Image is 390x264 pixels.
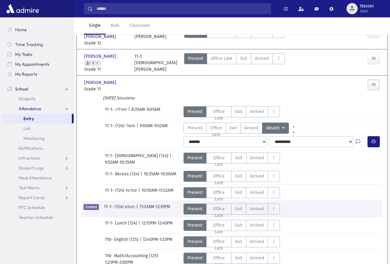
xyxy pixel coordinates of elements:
span: Infractions [18,155,40,161]
span: Arrived [250,108,264,115]
a: My Appointments [2,59,74,69]
a: Entry [2,114,72,124]
span: My Reports [15,71,37,77]
span: | [170,153,173,159]
div: 11-3 [DEMOGRAPHIC_DATA] [PERSON_NAME] [134,53,179,73]
span: 1 [91,61,95,65]
img: AdmirePro [5,2,40,15]
a: School [2,84,74,94]
span: | [138,220,142,231]
span: List [23,126,30,131]
span: Current [84,204,99,210]
span: 11-1- חומש (124) [104,203,136,215]
span: 9:52AM-10:35AM [105,159,135,166]
span: | [138,187,142,198]
a: All Prior [289,123,298,128]
span: Absent [266,125,281,132]
span: Arrived [250,238,264,245]
span: 12:15PM-12:45PM [142,220,173,231]
a: Monitoring [2,133,74,143]
span: Arrived [250,173,264,179]
div: AttTypes [183,123,298,134]
a: Infractions [2,153,74,163]
span: 11-1- יסודות (124) [105,187,138,198]
a: My Reports [2,69,74,79]
span: Office Late [210,125,222,138]
span: 10:35AM-10:50AM [144,171,176,182]
div: AttTypes [183,253,280,264]
a: Attendance [2,104,74,114]
div: AttTypes [183,236,280,247]
span: Arrived [250,189,264,196]
div: AttTypes [183,106,280,117]
div: 12-2 חובות הלבבות [PERSON_NAME] [134,27,170,46]
span: Exit [235,222,242,228]
span: 8:35AM-9:05AM [131,106,160,117]
a: Home [2,25,74,35]
span: Present [187,222,203,228]
span: Report Cards [18,195,45,200]
span: Grade 11 [84,86,128,92]
span: Test Marks [18,185,39,191]
span: 11b- English (125) [105,236,140,247]
span: 9:10AM-9:52AM [140,123,168,134]
span: Present [187,206,203,212]
a: List [2,124,74,133]
span: Exit [235,206,242,212]
a: Notifications [2,143,74,153]
div: AttTypes [183,171,280,182]
i: [DATE] Sessions: [103,95,135,101]
span: Exit [235,238,242,245]
span: Monitoring [23,136,45,141]
div: AttTypes [183,203,280,215]
a: Meal Attendance [2,173,74,183]
span: Present [187,108,203,115]
span: 11-1- [DEMOGRAPHIC_DATA] (124) [105,153,170,159]
a: Bulk [106,17,124,35]
a: Single [84,17,106,35]
span: Present [187,238,203,245]
span: Time Tracking [15,42,43,47]
a: Teacher Schedule [2,212,74,222]
span: Home [15,27,27,32]
span: Arrived [244,125,258,131]
div: AttTypes [183,153,280,164]
span: Present [188,55,203,62]
span: Arrived [250,222,264,228]
span: Exit [235,189,242,196]
span: Exit [230,125,237,131]
span: Present [187,189,203,196]
span: [PERSON_NAME] [84,53,117,60]
span: 11b- Math/Accounting (125) [105,253,159,259]
span: Office Late [210,108,228,121]
span: Arrived [255,55,269,62]
span: Meal Attendance [18,175,52,181]
div: AttTypes [183,187,280,198]
span: 11-1- תפילה [105,106,128,117]
span: Teacher Schedule [18,215,53,220]
a: All Later [289,128,298,132]
a: Report Cards [2,193,74,203]
a: Test Marks [2,183,74,193]
span: Grade 12 [84,40,128,46]
span: Student Logs [18,165,44,171]
span: Exit [235,155,242,161]
span: Arrived [250,206,264,212]
span: | [128,106,131,117]
span: Entry [23,116,34,121]
span: Present [187,173,203,179]
span: Office Late [210,173,228,186]
span: | [136,203,139,215]
div: AttTypes [184,53,285,73]
span: Exit [235,108,242,115]
span: Exit [240,55,247,62]
span: Present [187,255,203,261]
span: Office Late [210,238,228,251]
span: Office Late [210,222,228,235]
span: Present [187,125,203,131]
button: Absent [262,123,289,134]
input: Search [93,3,271,14]
span: Office Late [210,206,228,219]
span: [PERSON_NAME] [84,79,117,86]
span: Office Late [211,55,232,62]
